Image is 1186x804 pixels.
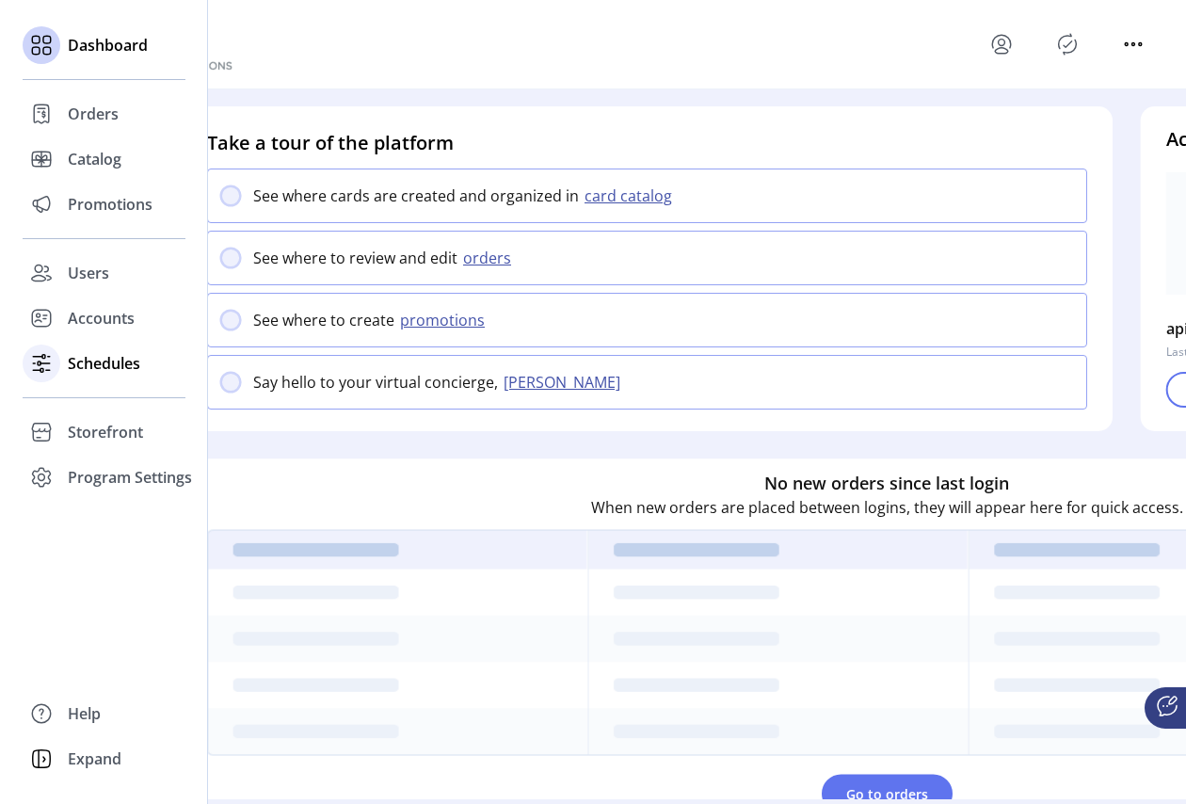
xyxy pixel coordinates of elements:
[253,309,394,331] p: See where to create
[846,784,928,804] span: Go to orders
[68,702,101,725] span: Help
[68,262,109,284] span: Users
[68,352,140,375] span: Schedules
[498,371,632,394] button: [PERSON_NAME]
[591,496,1183,519] p: When new orders are placed between logins, they will appear here for quick access.
[68,307,135,330] span: Accounts
[579,185,683,207] button: card catalog
[253,247,457,269] p: See where to review and edit
[986,29,1017,59] button: menu
[68,103,119,125] span: Orders
[68,193,152,216] span: Promotions
[68,466,192,489] span: Program Settings
[68,34,148,56] span: Dashboard
[1118,29,1148,59] button: menu
[764,471,1009,496] h6: No new orders since last login
[207,129,1087,157] h4: Take a tour of the platform
[1052,29,1082,59] button: Publisher Panel
[457,247,522,269] button: orders
[68,748,121,770] span: Expand
[253,185,579,207] p: See where cards are created and organized in
[68,148,121,170] span: Catalog
[253,371,498,394] p: Say hello to your virtual concierge,
[394,309,496,331] button: promotions
[68,421,143,443] span: Storefront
